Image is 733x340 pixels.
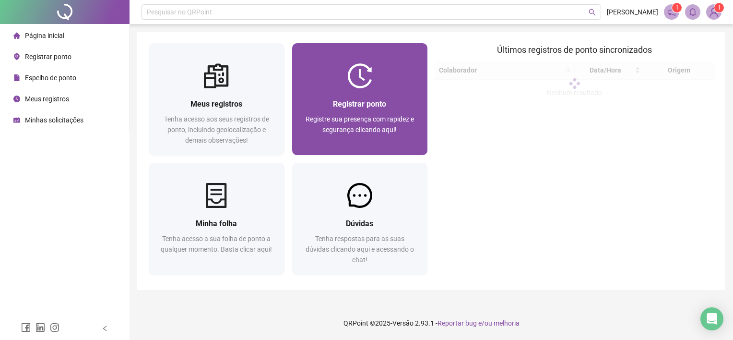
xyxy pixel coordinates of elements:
span: home [13,32,20,39]
span: schedule [13,117,20,123]
a: Registrar pontoRegistre sua presença com rapidez e segurança clicando aqui! [292,43,428,155]
img: 84053 [707,5,721,19]
span: linkedin [35,323,45,332]
span: 1 [675,4,679,11]
span: Tenha respostas para as suas dúvidas clicando aqui e acessando o chat! [306,235,414,264]
span: Últimos registros de ponto sincronizados [497,45,652,55]
span: file [13,74,20,81]
span: notification [667,8,676,16]
span: instagram [50,323,59,332]
span: Tenha acesso a sua folha de ponto a qualquer momento. Basta clicar aqui! [161,235,272,253]
span: Registrar ponto [333,99,386,109]
div: Open Intercom Messenger [700,307,723,330]
a: Minha folhaTenha acesso a sua folha de ponto a qualquer momento. Basta clicar aqui! [149,163,284,275]
span: Página inicial [25,32,64,39]
span: Minha folha [196,219,237,228]
span: Tenha acesso aos seus registros de ponto, incluindo geolocalização e demais observações! [164,115,269,144]
span: Espelho de ponto [25,74,76,82]
a: DúvidasTenha respostas para as suas dúvidas clicando aqui e acessando o chat! [292,163,428,275]
span: Registre sua presença com rapidez e segurança clicando aqui! [306,115,414,134]
span: bell [688,8,697,16]
span: Meus registros [190,99,242,109]
span: Meus registros [25,95,69,103]
span: search [589,9,596,16]
span: clock-circle [13,96,20,102]
span: [PERSON_NAME] [607,7,658,17]
a: Meus registrosTenha acesso aos seus registros de ponto, incluindo geolocalização e demais observa... [149,43,284,155]
span: Dúvidas [346,219,373,228]
span: environment [13,53,20,60]
span: 1 [718,4,721,11]
span: left [102,325,108,332]
sup: Atualize o seu contato no menu Meus Dados [714,3,724,12]
footer: QRPoint © 2025 - 2.93.1 - [130,306,733,340]
span: Registrar ponto [25,53,71,61]
span: facebook [21,323,31,332]
span: Versão [392,319,414,327]
sup: 1 [672,3,682,12]
span: Minhas solicitações [25,116,83,124]
span: Reportar bug e/ou melhoria [437,319,520,327]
